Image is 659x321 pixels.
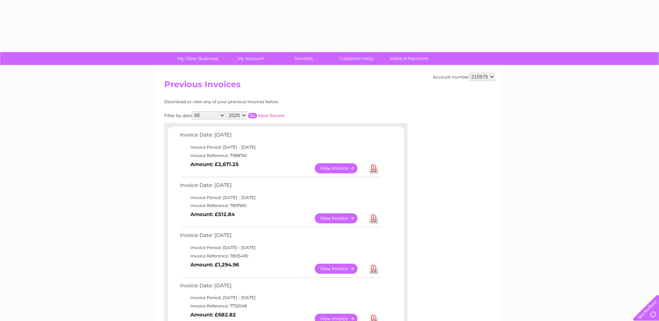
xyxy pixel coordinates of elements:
[315,163,366,173] a: View
[178,194,381,202] td: Invoice Period: [DATE] - [DATE]
[164,111,347,120] div: Filter by date
[164,80,495,93] h2: Previous Invoices
[178,281,381,294] td: Invoice Date: [DATE]
[328,52,385,65] a: Customer Help
[258,113,285,118] a: Most Recent
[164,99,347,104] div: Download or view any of your previous invoices below.
[178,294,381,302] td: Invoice Period: [DATE] - [DATE]
[222,52,279,65] a: My Account
[178,201,381,210] td: Invoice Reference: 7897610
[315,213,366,223] a: View
[178,181,381,194] td: Invoice Date: [DATE]
[190,312,236,318] b: Amount: £682.82
[369,163,378,173] a: Download
[178,143,381,151] td: Invoice Period: [DATE] - [DATE]
[369,264,378,274] a: Download
[190,211,235,217] b: Amount: £512.84
[380,52,438,65] a: Make A Payment
[178,244,381,252] td: Invoice Period: [DATE] - [DATE]
[178,151,381,160] td: Invoice Reference: 7988761
[433,73,495,81] div: Account number
[190,161,239,167] b: Amount: £2,671.25
[178,231,381,244] td: Invoice Date: [DATE]
[178,130,381,143] td: Invoice Date: [DATE]
[169,52,226,65] a: My Clear Business
[190,262,239,268] b: Amount: £1,294.96
[369,213,378,223] a: Download
[315,264,366,274] a: View
[275,52,332,65] a: Services
[178,302,381,310] td: Invoice Reference: 7712048
[178,252,381,260] td: Invoice Reference: 7805490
